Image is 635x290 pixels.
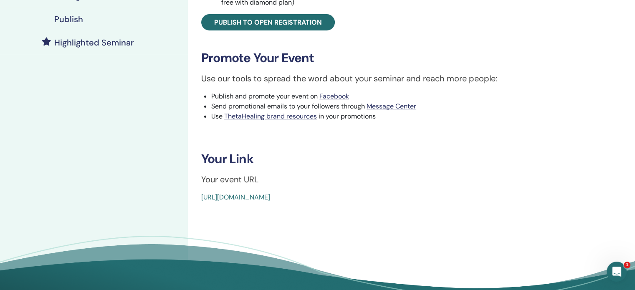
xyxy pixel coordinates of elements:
h4: Highlighted Seminar [54,38,134,48]
h4: Publish [54,14,83,24]
li: Use in your promotions [211,111,598,121]
span: Publish to open registration [214,18,322,27]
h3: Your Link [201,151,598,166]
li: Send promotional emails to your followers through [211,101,598,111]
p: Use our tools to spread the word about your seminar and reach more people: [201,72,598,85]
a: Facebook [319,92,349,101]
h3: Promote Your Event [201,50,598,66]
a: Publish to open registration [201,14,335,30]
a: ThetaHealing brand resources [224,112,317,121]
span: 1 [624,262,630,268]
a: [URL][DOMAIN_NAME] [201,193,270,202]
li: Publish and promote your event on [211,91,598,101]
a: Message Center [367,102,416,111]
iframe: Intercom live chat [607,262,627,282]
p: Your event URL [201,173,598,186]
